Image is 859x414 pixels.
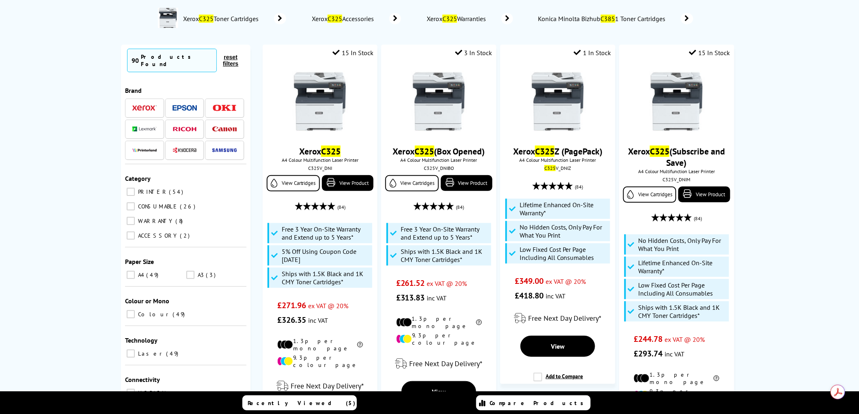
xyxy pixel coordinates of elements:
[127,202,135,210] input: CONSUMABLE 26
[180,232,192,239] span: 2
[136,311,172,318] span: Colour
[650,146,669,157] mark: C325
[427,279,467,287] span: ex VAT @ 20%
[441,175,492,191] a: View Product
[277,354,363,369] li: 9.3p per colour page
[634,348,663,359] span: £293.74
[206,271,218,279] span: 3
[242,395,357,410] a: Recently Viewed (5)
[385,352,492,375] div: modal_delivery
[520,223,608,239] span: No Hidden Costs, Only Pay For What You Print
[199,15,214,23] mark: C325
[153,389,168,397] span: 51
[277,337,363,352] li: 1.3p per mono page
[385,157,492,163] span: A4 Colour Multifunction Laser Printer
[535,146,555,157] mark: C325
[127,350,135,358] input: Laser 49
[282,270,370,286] span: Ships with 1.5K Black and 1K CMY Toner Cartridges*
[173,147,197,153] img: Kyocera
[136,217,175,225] span: WARRANTY
[387,165,490,171] div: C325V_DNIBO
[504,307,611,330] div: modal_delivery
[490,399,588,407] span: Compare Products
[506,165,609,171] div: V_DNIZ
[132,127,157,131] img: Lexmark
[515,290,544,301] span: £418.80
[337,199,345,215] span: (84)
[132,105,157,111] img: Xerox
[180,203,197,210] span: 26
[546,292,566,300] span: inc VAT
[537,13,693,24] a: Konica Minolta BizhubC3851 Toner Cartridges
[639,281,727,297] span: Low Fixed Cost Per Page Including All Consumables
[125,257,154,266] span: Paper Size
[136,350,165,357] span: Laser
[125,375,160,384] span: Connectivity
[186,271,194,279] input: A3 3
[182,15,262,23] span: Xerox Toner Cartridges
[625,176,728,182] div: C325V_DNIM
[127,389,135,397] input: USB 51
[308,302,348,310] span: ex VAT @ 20%
[173,105,197,111] img: Epson
[127,310,135,318] input: Colour 49
[173,127,197,131] img: Ricoh
[527,71,588,132] img: xerox-c325-front-small.jpg
[136,232,179,239] span: ACCESSORY
[520,336,595,357] a: View
[623,168,730,174] span: A4 Colour Multifunction Laser Printer
[282,247,370,264] span: 5% Off Using Coupon Code [DATE]
[141,53,212,68] div: Products Found
[311,15,378,23] span: Xerox Accessories
[455,49,492,57] div: 3 In Stock
[127,271,135,279] input: A4 49
[678,187,730,202] a: View Product
[408,71,469,132] img: xerox-c325-front-small.jpg
[182,8,286,30] a: XeroxC325Toner Cartridges
[504,157,611,163] span: A4 Colour Multifunction Laser Printer
[311,13,401,24] a: XeroxC325Accessories
[575,179,583,195] span: (84)
[425,13,513,24] a: XeroxC325Warranties
[401,225,489,241] span: Free 3 Year On-Site Warranty and Extend up to 5 Years*
[267,375,373,397] div: modal_delivery
[427,294,447,302] span: inc VAT
[425,15,490,23] span: Xerox Warranties
[513,146,602,157] a: XeroxC325Z (PagePack)
[515,276,544,286] span: £349.00
[385,175,438,191] a: View Cartridges
[277,315,306,325] span: £326.35
[574,49,611,57] div: 1 In Stock
[136,188,168,195] span: PRINTER
[212,127,237,132] img: Canon
[694,211,702,226] span: (84)
[125,297,169,305] span: Colour or Mono
[132,148,157,152] img: Printerland
[396,315,482,330] li: 1.3p per mono page
[533,373,583,388] label: Add to Compare
[175,217,185,225] span: 8
[136,203,179,210] span: CONSUMABLE
[689,49,730,57] div: 15 In Stock
[169,188,185,195] span: 54
[665,350,684,358] span: inc VAT
[639,259,727,275] span: Lifetime Enhanced On-Site Warranty*
[248,399,356,407] span: Recently Viewed (5)
[125,174,151,182] span: Category
[136,389,152,397] span: USB
[277,300,306,311] span: £271.96
[132,56,139,64] span: 90
[212,148,237,152] img: Samsung
[299,146,341,157] a: XeroxC325
[432,388,446,396] span: View
[289,71,350,132] img: xerox-c325-front-small.jpg
[166,350,180,357] span: 49
[396,292,425,303] span: £313.83
[269,165,371,171] div: C325V_DNI
[321,146,341,157] mark: C325
[551,342,565,350] span: View
[639,236,727,253] span: No Hidden Costs, Only Pay For What You Print
[628,146,725,168] a: XeroxC325(Subscribe and Save)
[623,187,676,203] a: View Cartridges
[127,217,135,225] input: WARRANTY 8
